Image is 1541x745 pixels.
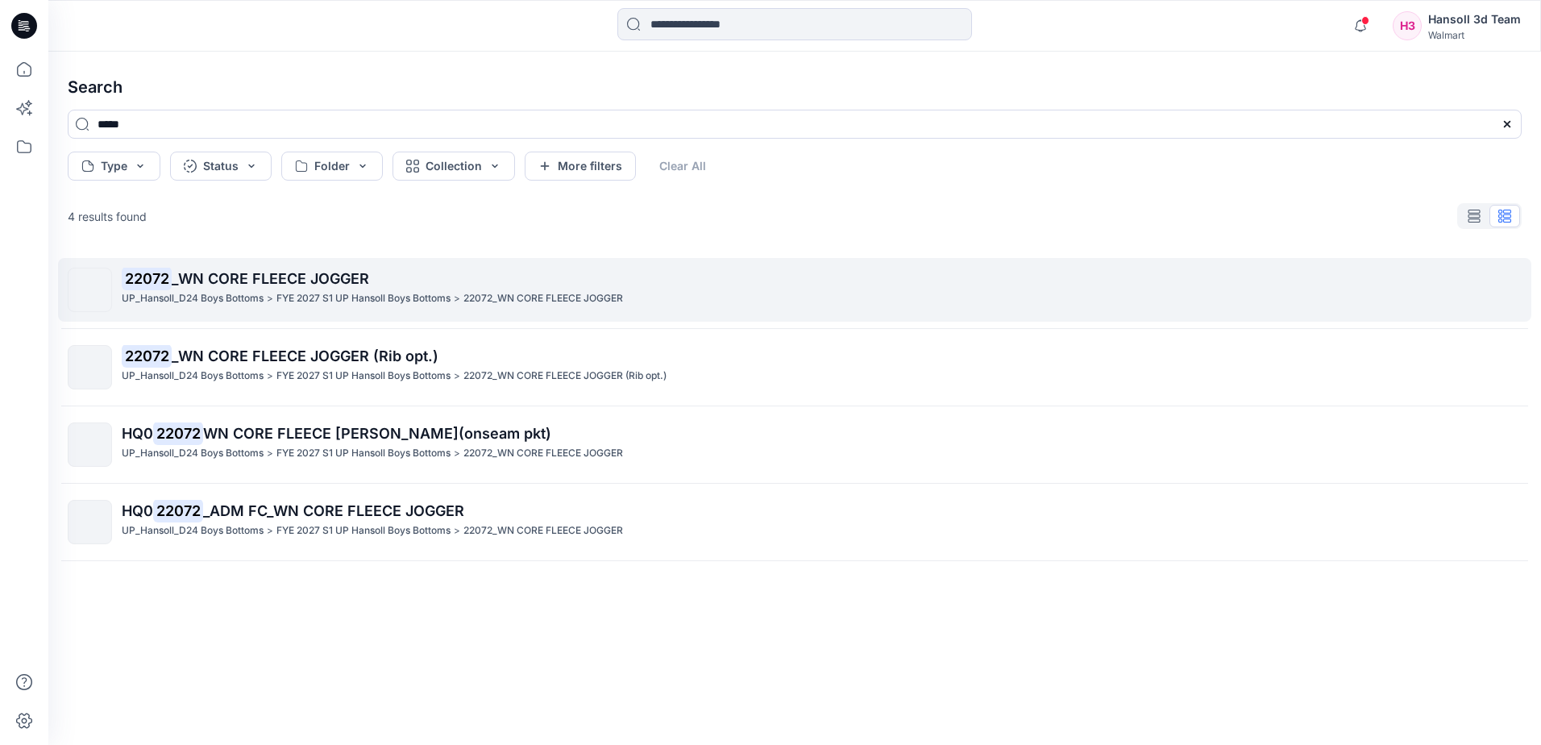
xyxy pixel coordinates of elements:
a: 22072_WN CORE FLEECE JOGGER (Rib opt.)UP_Hansoll_D24 Boys Bottoms>FYE 2027 S1 UP Hansoll Boys Bot... [58,335,1531,399]
mark: 22072 [153,422,203,444]
button: Type [68,152,160,181]
p: > [454,522,460,539]
p: 22072_WN CORE FLEECE JOGGER [463,445,623,462]
span: HQ0 [122,425,153,442]
p: FYE 2027 S1 UP Hansoll Boys Bottoms [276,445,451,462]
p: > [267,522,273,539]
button: Collection [393,152,515,181]
p: UP_Hansoll_D24 Boys Bottoms [122,522,264,539]
h4: Search [55,65,1535,110]
p: FYE 2027 S1 UP Hansoll Boys Bottoms [276,522,451,539]
button: More filters [525,152,636,181]
p: > [267,445,273,462]
div: Walmart [1428,29,1521,41]
p: 22072_WN CORE FLEECE JOGGER [463,522,623,539]
p: UP_Hansoll_D24 Boys Bottoms [122,445,264,462]
span: _ADM FC_WN CORE FLEECE JOGGER [203,502,464,519]
p: > [454,290,460,307]
span: HQ0 [122,502,153,519]
span: _WN CORE FLEECE JOGGER (Rib opt.) [172,348,438,364]
p: FYE 2027 S1 UP Hansoll Boys Bottoms [276,290,451,307]
button: Status [170,152,272,181]
div: H3 [1393,11,1422,40]
p: UP_Hansoll_D24 Boys Bottoms [122,290,264,307]
p: 22072_WN CORE FLEECE JOGGER (Rib opt.) [463,368,667,385]
mark: 22072 [122,344,172,367]
a: HQ022072WN CORE FLEECE [PERSON_NAME](onseam pkt)UP_Hansoll_D24 Boys Bottoms>FYE 2027 S1 UP Hansol... [58,413,1531,477]
button: Folder [281,152,383,181]
mark: 22072 [122,267,172,289]
p: 22072_WN CORE FLEECE JOGGER [463,290,623,307]
a: 22072_WN CORE FLEECE JOGGERUP_Hansoll_D24 Boys Bottoms>FYE 2027 S1 UP Hansoll Boys Bottoms>22072_... [58,258,1531,322]
p: 4 results found [68,208,147,225]
p: > [267,290,273,307]
mark: 22072 [153,499,203,522]
p: FYE 2027 S1 UP Hansoll Boys Bottoms [276,368,451,385]
p: > [454,445,460,462]
p: UP_Hansoll_D24 Boys Bottoms [122,368,264,385]
a: HQ022072_ADM FC_WN CORE FLEECE JOGGERUP_Hansoll_D24 Boys Bottoms>FYE 2027 S1 UP Hansoll Boys Bott... [58,490,1531,554]
span: _WN CORE FLEECE JOGGER [172,270,369,287]
div: Hansoll 3d Team [1428,10,1521,29]
p: > [454,368,460,385]
p: > [267,368,273,385]
span: WN CORE FLEECE [PERSON_NAME](onseam pkt) [203,425,551,442]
